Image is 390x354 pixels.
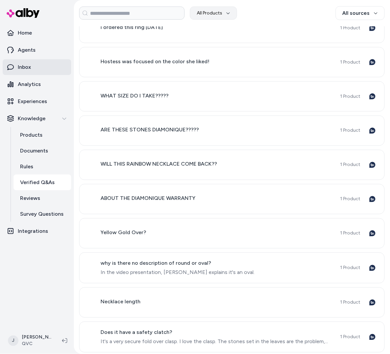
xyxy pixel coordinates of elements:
[14,159,71,175] a: Rules
[14,190,71,206] a: Reviews
[18,46,36,54] p: Agents
[3,42,71,58] a: Agents
[101,229,333,237] span: Yellow Gold Over?
[101,269,333,277] span: In the video presentation, [PERSON_NAME] explains it's an oval.
[341,93,361,100] span: 1 Product
[336,6,385,20] button: All sources
[101,23,333,31] span: I ordered this ring [DATE]
[3,223,71,239] a: Integrations
[4,330,57,351] button: J[PERSON_NAME]QVC
[18,227,48,235] p: Integrations
[190,7,237,20] button: All Products
[14,175,71,190] a: Verified Q&As
[18,80,41,88] p: Analytics
[3,76,71,92] a: Analytics
[101,195,333,203] span: ABOUT THE DIAMONIQUE WARRANTY
[101,92,333,100] span: WHAT SIZE DO I TAKE?????
[341,196,361,203] span: 1 Product
[14,206,71,222] a: Survey Questions
[3,94,71,109] a: Experiences
[101,298,333,306] span: Necklace length
[3,25,71,41] a: Home
[341,230,361,237] span: 1 Product
[18,97,47,105] p: Experiences
[3,59,71,75] a: Inbox
[14,143,71,159] a: Documents
[20,178,55,186] p: Verified Q&As
[18,115,45,123] p: Knowledge
[22,334,51,341] p: [PERSON_NAME]
[20,147,48,155] p: Documents
[341,25,361,31] span: 1 Product
[341,265,361,271] span: 1 Product
[20,210,64,218] p: Survey Questions
[18,29,32,37] p: Home
[3,111,71,126] button: Knowledge
[341,334,361,340] span: 1 Product
[101,160,333,168] span: WILL THIS RAINBOW NECKLACE COME BACK??
[101,58,333,66] span: Hostess was focused on the color she liked!
[101,126,333,134] span: ARE THESE STONES DIAMONIQUE?????
[341,127,361,134] span: 1 Product
[341,162,361,168] span: 1 Product
[8,336,18,346] span: J
[7,8,40,18] img: alby Logo
[101,338,333,346] span: It's a very secure fold over clasp. I love the clasp. The stones set in the leaves are the proble...
[22,341,51,347] span: QVC
[101,259,333,267] span: why is there no description of round or oval?
[341,299,361,306] span: 1 Product
[18,63,31,71] p: Inbox
[20,131,43,139] p: Products
[101,329,333,337] span: Does it have a safety clatch?
[14,127,71,143] a: Products
[341,59,361,66] span: 1 Product
[20,163,33,171] p: Rules
[20,194,40,202] p: Reviews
